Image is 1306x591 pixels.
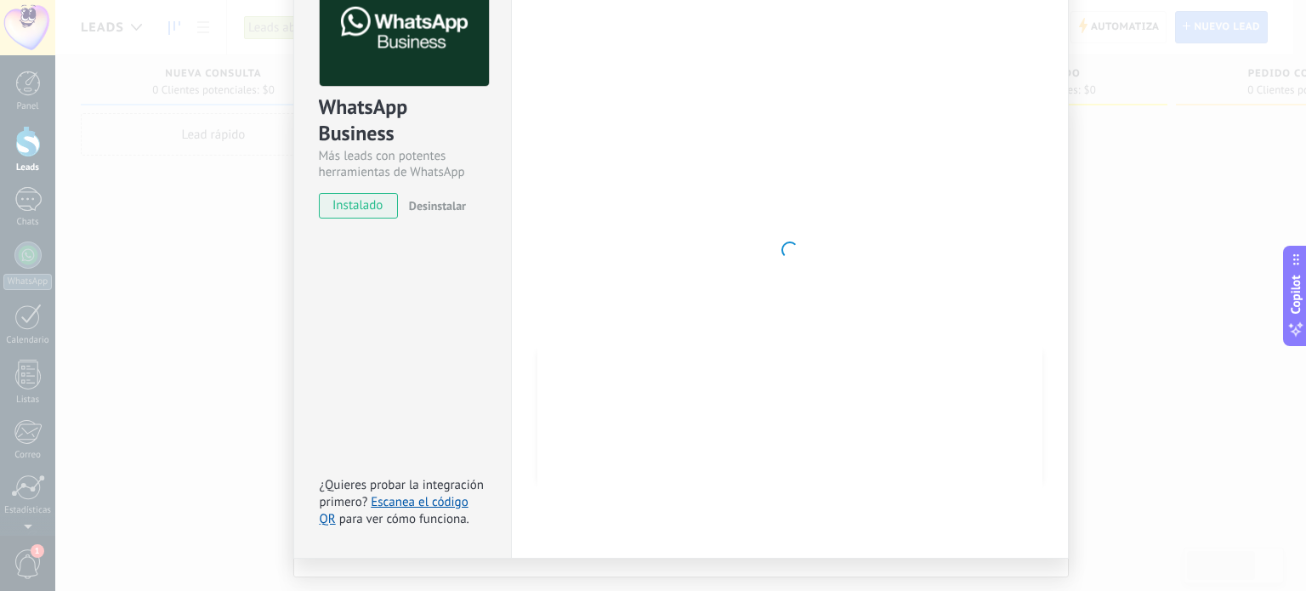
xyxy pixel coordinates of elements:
span: Copilot [1287,275,1304,314]
span: Desinstalar [409,198,466,213]
div: WhatsApp Business [319,94,486,148]
span: instalado [320,193,397,219]
span: ¿Quieres probar la integración primero? [320,477,485,510]
a: Escanea el código QR [320,494,468,527]
span: para ver cómo funciona. [339,511,469,527]
div: Más leads con potentes herramientas de WhatsApp [319,148,486,180]
button: Desinstalar [402,193,466,219]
